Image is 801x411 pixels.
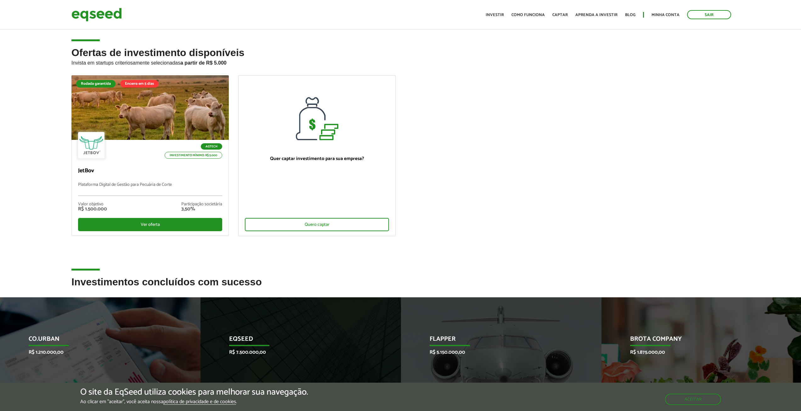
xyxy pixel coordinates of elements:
[229,349,363,355] p: R$ 7.500.000,00
[630,335,764,346] p: Brota Company
[229,335,363,346] p: EqSeed
[71,47,730,75] h2: Ofertas de investimento disponíveis
[71,6,122,23] img: EqSeed
[245,218,389,231] div: Quero captar
[625,13,635,17] a: Blog
[575,13,618,17] a: Aprenda a investir
[163,399,236,405] a: política de privacidade e de cookies
[80,399,308,405] p: Ao clicar em "aceitar", você aceita nossa .
[78,202,107,207] div: Valor objetivo
[165,152,222,159] p: Investimento mínimo: R$ 5.000
[29,349,162,355] p: R$ 1.210.000,00
[71,277,730,297] h2: Investimentos concluídos com sucesso
[430,349,563,355] p: R$ 5.150.000,00
[78,168,222,174] p: JetBov
[238,75,396,236] a: Quer captar investimento para sua empresa? Quero captar
[78,207,107,212] div: R$ 1.500.000
[71,75,229,236] a: Rodada garantida Encerra em 5 dias Agtech Investimento mínimo: R$ 5.000 JetBov Plataforma Digital...
[29,335,162,346] p: Co.Urban
[630,349,764,355] p: R$ 1.875.000,00
[430,335,563,346] p: Flapper
[120,80,159,88] div: Encerra em 5 dias
[78,182,222,196] p: Plataforma Digital de Gestão para Pecuária de Corte
[76,80,116,88] div: Rodada garantida
[71,58,730,66] p: Invista em startups criteriosamente selecionadas
[665,394,721,405] button: Aceitar
[245,156,389,162] p: Quer captar investimento para sua empresa?
[181,207,222,212] div: 3,50%
[78,218,222,231] div: Ver oferta
[201,143,222,150] p: Agtech
[180,60,227,66] strong: a partir de R$ 5.000
[80,387,308,397] h5: O site da EqSeed utiliza cookies para melhorar sua navegação.
[511,13,545,17] a: Como funciona
[552,13,568,17] a: Captar
[181,202,222,207] div: Participação societária
[687,10,731,19] a: Sair
[652,13,680,17] a: Minha conta
[486,13,504,17] a: Investir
